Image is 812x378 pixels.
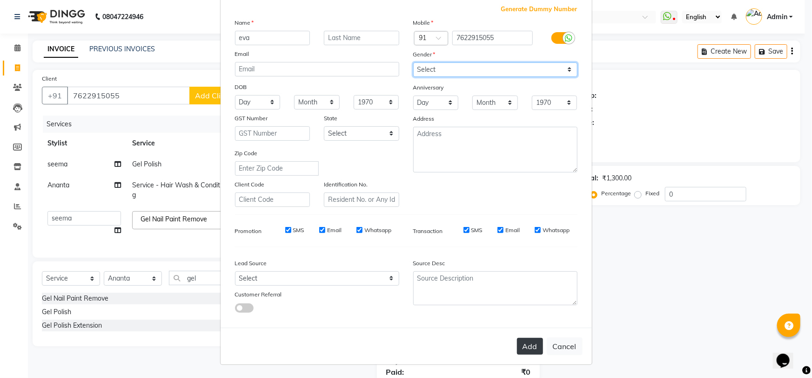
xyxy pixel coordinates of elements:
[324,114,337,123] label: State
[235,83,247,91] label: DOB
[413,259,445,268] label: Source Desc
[413,115,435,123] label: Address
[235,126,310,141] input: GST Number
[235,290,282,299] label: Customer Referral
[505,226,520,234] label: Email
[324,192,399,207] input: Resident No. or Any Id
[235,227,262,235] label: Promotion
[235,161,319,176] input: Enter Zip Code
[364,226,391,234] label: Whatsapp
[413,227,443,235] label: Transaction
[773,341,803,369] iframe: chat widget
[517,338,543,355] button: Add
[235,259,267,268] label: Lead Source
[235,149,258,158] label: Zip Code
[413,83,444,92] label: Anniversary
[235,62,399,76] input: Email
[471,226,483,234] label: SMS
[235,114,268,123] label: GST Number
[452,31,533,45] input: Mobile
[235,180,265,189] label: Client Code
[413,19,434,27] label: Mobile
[501,5,577,14] span: Generate Dummy Number
[324,180,368,189] label: Identification No.
[235,50,249,58] label: Email
[327,226,342,234] label: Email
[293,226,304,234] label: SMS
[324,31,399,45] input: Last Name
[235,19,254,27] label: Name
[547,337,583,355] button: Cancel
[413,50,436,59] label: Gender
[543,226,570,234] label: Whatsapp
[235,31,310,45] input: First Name
[235,192,310,207] input: Client Code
